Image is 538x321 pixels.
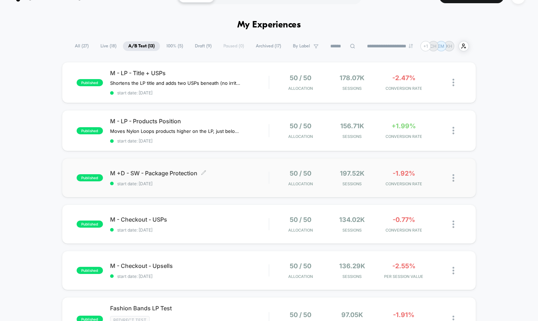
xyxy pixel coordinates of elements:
[438,43,444,49] p: EM
[288,274,313,279] span: Allocation
[452,79,454,86] img: close
[110,262,269,269] span: M - Checkout - Upsells
[110,80,242,86] span: Shortens the LP title and adds two USPs beneath (no irritation, PFAS-free)
[290,262,311,270] span: 50 / 50
[293,43,310,49] span: By Label
[290,216,311,223] span: 50 / 50
[288,86,313,91] span: Allocation
[340,170,364,177] span: 197.52k
[77,221,103,228] span: published
[77,174,103,181] span: published
[380,134,428,139] span: CONVERSION RATE
[393,216,415,223] span: -0.77%
[290,74,311,82] span: 50 / 50
[452,267,454,274] img: close
[250,41,286,51] span: Archived ( 17 )
[110,227,269,233] span: start date: [DATE]
[288,181,313,186] span: Allocation
[452,174,454,182] img: close
[446,43,452,49] p: KH
[237,20,301,30] h1: My Experiences
[110,90,269,95] span: start date: [DATE]
[77,127,103,134] span: published
[110,69,269,77] span: M - LP - Title + USPs
[452,127,454,134] img: close
[340,74,364,82] span: 178.07k
[110,138,269,144] span: start date: [DATE]
[290,311,311,319] span: 50 / 50
[393,170,415,177] span: -1.92%
[409,44,413,48] img: end
[110,274,269,279] span: start date: [DATE]
[328,274,376,279] span: Sessions
[328,86,376,91] span: Sessions
[95,41,122,51] span: Live ( 18 )
[110,216,269,223] span: M - Checkout - USPs
[190,41,217,51] span: Draft ( 9 )
[328,134,376,139] span: Sessions
[123,41,160,51] span: A/B Test ( 13 )
[110,181,269,186] span: start date: [DATE]
[392,74,415,82] span: -2.47%
[288,134,313,139] span: Allocation
[328,228,376,233] span: Sessions
[392,262,415,270] span: -2.55%
[110,170,269,177] span: M +D - SW - Package Protection
[452,221,454,228] img: close
[69,41,94,51] span: All ( 27 )
[110,305,269,312] span: Fashion Bands LP Test
[340,122,364,130] span: 156.71k
[339,262,365,270] span: 136.29k
[380,274,428,279] span: PER SESSION VALUE
[392,122,416,130] span: +1.99%
[430,43,436,49] p: CH
[393,311,414,319] span: -1.91%
[77,267,103,274] span: published
[420,41,431,51] div: + 1
[288,228,313,233] span: Allocation
[380,181,428,186] span: CONVERSION RATE
[341,311,363,319] span: 97.05k
[290,122,311,130] span: 50 / 50
[339,216,365,223] span: 134.02k
[110,118,269,125] span: M - LP - Products Position
[380,86,428,91] span: CONVERSION RATE
[290,170,311,177] span: 50 / 50
[161,41,188,51] span: 100% ( 5 )
[77,79,103,86] span: published
[328,181,376,186] span: Sessions
[110,128,242,134] span: Moves Nylon Loops products higher on the LP, just below PFAS-free section
[380,228,428,233] span: CONVERSION RATE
